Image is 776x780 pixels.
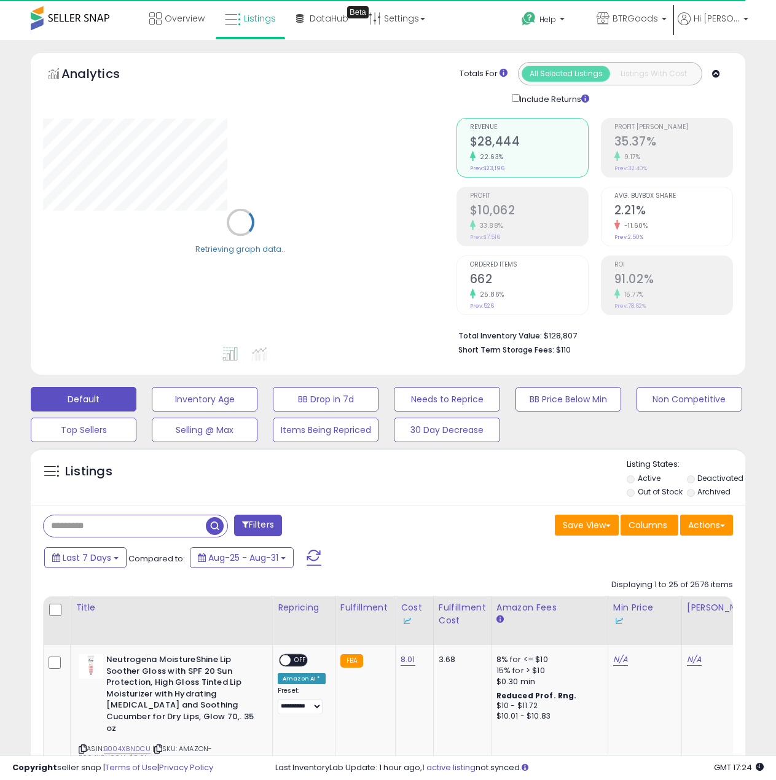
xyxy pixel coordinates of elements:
[165,12,205,25] span: Overview
[680,515,733,536] button: Actions
[61,65,144,85] h5: Analytics
[278,601,330,614] div: Repricing
[401,614,428,627] div: Some or all of the values in this column are provided from Inventory Lab.
[637,387,742,411] button: Non Competitive
[195,243,285,254] div: Retrieving graph data..
[470,262,588,268] span: Ordered Items
[458,345,554,355] b: Short Term Storage Fees:
[439,654,482,665] div: 3.68
[104,744,151,754] a: B004X8N0CU
[620,290,644,299] small: 15.77%
[79,744,212,762] span: | SKU: AMAZON-B004X8N0CU-$8.01
[63,552,111,564] span: Last 7 Days
[611,579,733,591] div: Displaying 1 to 25 of 2576 items
[458,330,542,341] b: Total Inventory Value:
[31,387,136,411] button: Default
[613,12,658,25] span: BTRGoods
[470,272,588,289] h2: 662
[539,14,556,25] span: Help
[714,762,764,773] span: 2025-09-8 17:24 GMT
[422,762,476,773] a: 1 active listing
[394,387,500,411] button: Needs to Reprice
[614,135,732,151] h2: 35.37%
[687,653,702,666] a: N/A
[496,676,598,687] div: $0.30 min
[503,92,604,106] div: Include Returns
[65,463,112,480] h5: Listings
[273,387,378,411] button: BB Drop in 7d
[687,601,760,614] div: [PERSON_NAME]
[278,687,326,714] div: Preset:
[401,601,428,627] div: Cost
[244,12,276,25] span: Listings
[159,762,213,773] a: Privacy Policy
[521,11,536,26] i: Get Help
[275,762,764,774] div: Last InventoryLab Update: 1 hour ago, not synced.
[470,193,588,200] span: Profit
[12,762,213,774] div: seller snap | |
[347,6,369,18] div: Tooltip anchor
[694,12,740,25] span: Hi [PERSON_NAME]
[496,690,577,701] b: Reduced Prof. Rng.
[152,418,257,442] button: Selling @ Max
[620,152,641,162] small: 9.17%
[522,66,610,82] button: All Selected Listings
[460,68,508,80] div: Totals For
[638,486,683,497] label: Out of Stock
[678,12,748,40] a: Hi [PERSON_NAME]
[394,418,500,442] button: 30 Day Decrease
[614,272,732,289] h2: 91.02%
[278,673,326,684] div: Amazon AI *
[439,601,486,627] div: Fulfillment Cost
[12,762,57,773] strong: Copyright
[496,654,598,665] div: 8% for <= $10
[190,547,294,568] button: Aug-25 - Aug-31
[613,615,625,627] img: InventoryLab Logo
[556,344,571,356] span: $110
[614,193,732,200] span: Avg. Buybox Share
[476,152,504,162] small: 22.63%
[291,655,310,666] span: OFF
[512,2,586,40] a: Help
[697,486,731,497] label: Archived
[152,387,257,411] button: Inventory Age
[76,601,267,614] div: Title
[613,614,676,627] div: Some or all of the values in this column are provided from Inventory Lab.
[638,473,660,483] label: Active
[340,601,390,614] div: Fulfillment
[310,12,348,25] span: DataHub
[476,221,503,230] small: 33.88%
[470,124,588,131] span: Revenue
[496,601,603,614] div: Amazon Fees
[44,547,127,568] button: Last 7 Days
[620,221,648,230] small: -11.60%
[401,615,413,627] img: InventoryLab Logo
[614,165,647,172] small: Prev: 32.40%
[458,327,724,342] li: $128,807
[496,711,598,722] div: $10.01 - $10.83
[470,302,494,310] small: Prev: 526
[128,553,185,564] span: Compared to:
[613,601,676,627] div: Min Price
[340,654,363,668] small: FBA
[697,473,743,483] label: Deactivated
[273,418,378,442] button: Items Being Repriced
[470,233,500,241] small: Prev: $7,516
[476,290,504,299] small: 25.86%
[613,653,628,666] a: N/A
[555,515,619,536] button: Save View
[627,459,745,470] p: Listing States:
[470,135,588,151] h2: $28,444
[629,519,667,531] span: Columns
[609,66,698,82] button: Listings With Cost
[614,302,646,310] small: Prev: 78.62%
[470,203,588,220] h2: $10,062
[614,262,732,268] span: ROI
[614,124,732,131] span: Profit [PERSON_NAME]
[470,165,504,172] small: Prev: $23,196
[79,654,103,679] img: 21SVrp2ETuL._SL40_.jpg
[208,552,278,564] span: Aug-25 - Aug-31
[401,653,415,666] a: 8.01
[234,515,282,536] button: Filters
[106,654,256,737] b: Neutrogena MoistureShine Lip Soother Gloss with SPF 20 Sun Protection, High Gloss Tinted Lip Mois...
